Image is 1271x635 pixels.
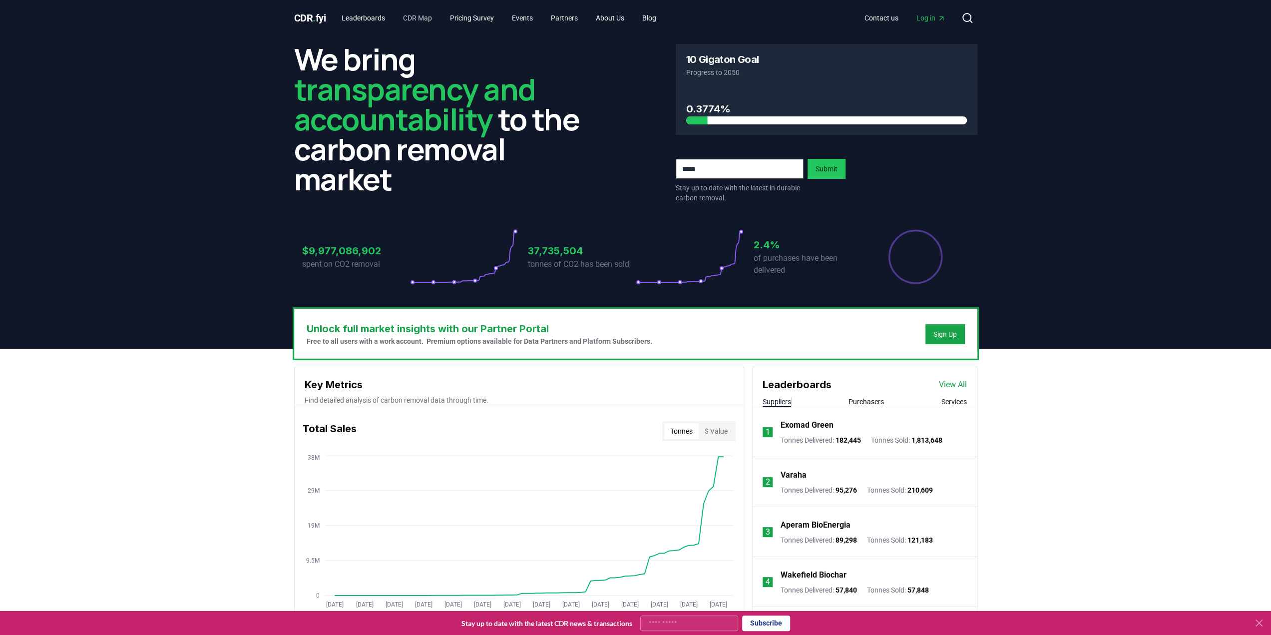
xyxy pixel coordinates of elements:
p: Tonnes Sold : [867,485,933,495]
span: Log in [916,13,945,23]
p: Tonnes Delivered : [781,585,857,595]
nav: Main [334,9,664,27]
span: 121,183 [907,536,933,544]
p: 3 [765,526,770,538]
a: Wakefield Biochar [781,569,847,581]
a: Partners [543,9,586,27]
tspan: 29M [307,487,319,494]
a: Sign Up [933,329,957,339]
button: Submit [808,159,846,179]
p: 1 [765,426,770,438]
tspan: 0 [316,592,319,599]
span: 57,840 [836,586,857,594]
a: Events [504,9,541,27]
tspan: 9.5M [306,557,319,564]
button: Suppliers [763,397,791,407]
h3: Key Metrics [305,377,734,392]
span: 1,813,648 [911,436,942,444]
tspan: [DATE] [621,601,638,608]
span: CDR fyi [294,12,326,24]
p: tonnes of CO2 has been sold [528,258,636,270]
p: Tonnes Delivered : [781,535,857,545]
p: Stay up to date with the latest in durable carbon removal. [676,183,804,203]
h3: $9,977,086,902 [302,243,410,258]
tspan: [DATE] [444,601,461,608]
tspan: [DATE] [562,601,579,608]
h2: We bring to the carbon removal market [294,44,596,194]
h3: 10 Gigaton Goal [686,54,759,64]
a: Pricing Survey [442,9,502,27]
a: Aperam BioEnergia [781,519,850,531]
a: Exomad Green [781,419,834,431]
span: 95,276 [836,486,857,494]
tspan: [DATE] [591,601,609,608]
a: Blog [634,9,664,27]
tspan: [DATE] [532,601,550,608]
p: of purchases have been delivered [754,252,861,276]
h3: 2.4% [754,237,861,252]
tspan: [DATE] [650,601,668,608]
span: 210,609 [907,486,933,494]
p: Free to all users with a work account. Premium options available for Data Partners and Platform S... [307,336,652,346]
a: CDR Map [395,9,440,27]
tspan: [DATE] [415,601,432,608]
h3: 0.3774% [686,101,967,116]
p: 4 [765,576,770,588]
a: View All [939,379,967,391]
p: 2 [765,476,770,488]
span: . [313,12,316,24]
tspan: [DATE] [503,601,520,608]
tspan: 19M [307,522,319,529]
span: 182,445 [836,436,861,444]
a: CDR.fyi [294,11,326,25]
h3: Unlock full market insights with our Partner Portal [307,321,652,336]
h3: Total Sales [303,421,357,441]
a: About Us [588,9,632,27]
tspan: [DATE] [385,601,403,608]
a: Contact us [856,9,906,27]
div: Percentage of sales delivered [887,229,943,285]
tspan: [DATE] [356,601,373,608]
a: Varaha [781,469,807,481]
p: Tonnes Sold : [867,535,933,545]
span: transparency and accountability [294,68,535,139]
p: Tonnes Sold : [867,585,929,595]
p: Progress to 2050 [686,67,967,77]
p: Tonnes Delivered : [781,485,857,495]
button: Tonnes [664,423,699,439]
p: Tonnes Delivered : [781,435,861,445]
button: Purchasers [848,397,884,407]
tspan: [DATE] [710,601,727,608]
tspan: [DATE] [680,601,697,608]
h3: Leaderboards [763,377,832,392]
span: 89,298 [836,536,857,544]
button: Sign Up [925,324,965,344]
h3: 37,735,504 [528,243,636,258]
tspan: 38M [307,454,319,461]
p: spent on CO2 removal [302,258,410,270]
span: 57,848 [907,586,929,594]
a: Log in [908,9,953,27]
p: Find detailed analysis of carbon removal data through time. [305,395,734,405]
button: Services [941,397,967,407]
a: Leaderboards [334,9,393,27]
tspan: [DATE] [326,601,344,608]
nav: Main [856,9,953,27]
p: Tonnes Sold : [871,435,942,445]
tspan: [DATE] [473,601,491,608]
button: $ Value [699,423,734,439]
